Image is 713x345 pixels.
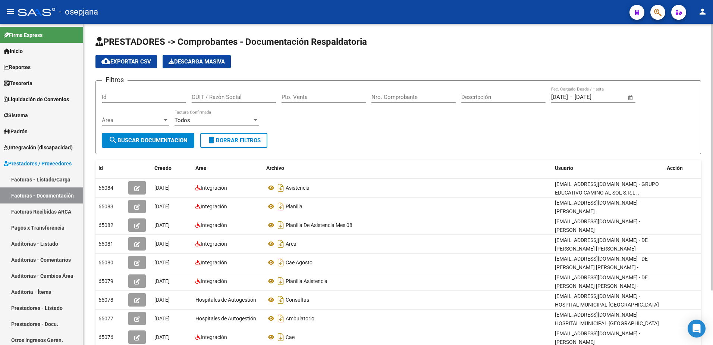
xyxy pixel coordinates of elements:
mat-icon: delete [207,136,216,144]
span: - osepjana [59,4,98,20]
div: Open Intercom Messenger [688,320,706,338]
input: Fecha fin [575,94,611,100]
h3: Filtros [102,75,128,85]
app-download-masive: Descarga masiva de comprobantes (adjuntos) [163,55,231,68]
button: Borrar Filtros [200,133,267,148]
span: Sistema [4,111,28,119]
span: Tesorería [4,79,32,87]
span: [DATE] [154,278,170,284]
i: Descargar documento [276,182,286,194]
span: [EMAIL_ADDRESS][DOMAIN_NAME] - HOSPITAL MUNICIPAL [GEOGRAPHIC_DATA] . [555,312,659,335]
span: 65078 [98,297,113,303]
span: Integración [201,203,227,209]
span: Integración (discapacidad) [4,143,73,152]
span: Cae Agosto [286,259,312,265]
span: Area [195,165,207,171]
span: 65084 [98,185,113,191]
mat-icon: cloud_download [101,57,110,66]
span: [DATE] [154,203,170,209]
span: Integración [201,259,227,265]
span: Descarga Masiva [169,58,225,65]
datatable-header-cell: Area [192,160,263,176]
span: Todos [175,117,190,124]
span: Firma Express [4,31,43,39]
button: Descarga Masiva [163,55,231,68]
i: Descargar documento [276,275,286,287]
span: Integración [201,278,227,284]
span: 65080 [98,259,113,265]
span: [DATE] [154,241,170,247]
span: Id [98,165,103,171]
span: [DATE] [154,185,170,191]
span: [EMAIL_ADDRESS][DOMAIN_NAME] - GRUPO EDUCATIVO CAMINO AL SOL S.R.L. . [555,181,659,196]
i: Descargar documento [276,294,286,306]
mat-icon: person [698,7,707,16]
span: Planilla Asistencia [286,278,327,284]
i: Descargar documento [276,331,286,343]
span: – [569,94,573,100]
span: [DATE] [154,297,170,303]
span: [EMAIL_ADDRESS][DOMAIN_NAME] - [PERSON_NAME] [555,330,640,345]
span: [DATE] [154,334,170,340]
datatable-header-cell: Acción [664,160,701,176]
span: [EMAIL_ADDRESS][DOMAIN_NAME] - DE [PERSON_NAME] [PERSON_NAME] - [555,274,648,289]
span: [EMAIL_ADDRESS][DOMAIN_NAME] - DE [PERSON_NAME] [PERSON_NAME] - [555,256,648,270]
span: Cae [286,334,295,340]
span: 65083 [98,203,113,209]
i: Descargar documento [276,219,286,231]
button: Buscar Documentacion [102,133,194,148]
span: Liquidación de Convenios [4,95,69,103]
i: Descargar documento [276,257,286,268]
span: Prestadores / Proveedores [4,159,72,168]
span: 65077 [98,316,113,321]
span: Integración [201,222,227,228]
span: Buscar Documentacion [109,137,188,144]
span: Asistencia [286,185,310,191]
mat-icon: menu [6,7,15,16]
datatable-header-cell: Id [95,160,125,176]
button: Open calendar [626,93,635,102]
span: Exportar CSV [101,58,151,65]
span: Ambulatorio [286,316,314,321]
span: PRESTADORES -> Comprobantes - Documentación Respaldatoria [95,37,367,47]
span: Creado [154,165,172,171]
span: [DATE] [154,222,170,228]
span: Planilla [286,203,302,209]
span: Hospitales de Autogestión [195,297,256,303]
span: Reportes [4,63,31,71]
span: Padrón [4,127,28,136]
span: [DATE] [154,259,170,265]
span: 65081 [98,241,113,247]
datatable-header-cell: Creado [151,160,192,176]
i: Descargar documento [276,201,286,212]
span: Consultas [286,297,309,303]
span: Usuario [555,165,573,171]
span: Integración [201,241,227,247]
span: Arca [286,241,296,247]
span: [EMAIL_ADDRESS][DOMAIN_NAME] - DE [PERSON_NAME] [PERSON_NAME] - [555,237,648,252]
i: Descargar documento [276,238,286,250]
span: Integración [201,185,227,191]
i: Descargar documento [276,313,286,324]
span: Archivo [266,165,284,171]
span: 65079 [98,278,113,284]
span: [DATE] [154,316,170,321]
span: Planilla De Asistencia Mes 08 [286,222,352,228]
mat-icon: search [109,136,117,144]
span: 65082 [98,222,113,228]
span: Borrar Filtros [207,137,261,144]
datatable-header-cell: Archivo [263,160,552,176]
span: Inicio [4,47,23,55]
span: Acción [667,165,683,171]
span: Hospitales de Autogestión [195,316,256,321]
datatable-header-cell: Usuario [552,160,664,176]
button: Exportar CSV [95,55,157,68]
input: Fecha inicio [551,94,568,100]
span: [EMAIL_ADDRESS][DOMAIN_NAME] - [PERSON_NAME] [555,200,640,214]
span: [EMAIL_ADDRESS][DOMAIN_NAME] - [PERSON_NAME] [555,218,640,233]
span: 65076 [98,334,113,340]
span: Integración [201,334,227,340]
span: Área [102,117,162,124]
span: [EMAIL_ADDRESS][DOMAIN_NAME] - HOSPITAL MUNICIPAL [GEOGRAPHIC_DATA] . [555,293,659,316]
